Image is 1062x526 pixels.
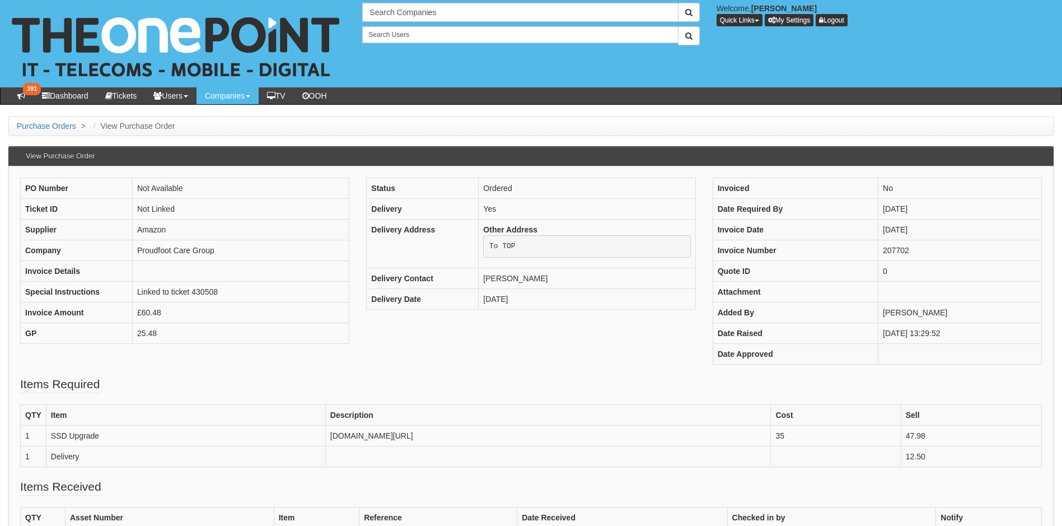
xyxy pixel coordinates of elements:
th: Sell [901,405,1041,426]
a: TV [259,87,294,104]
td: 0 [878,261,1042,282]
td: £60.48 [133,302,349,323]
td: [DATE] [479,288,695,309]
th: Date Required By [713,199,878,220]
th: Date Approved [713,344,878,365]
th: Attachment [713,282,878,302]
td: 12.50 [901,446,1041,467]
th: Invoice Number [713,240,878,261]
th: Delivery Date [367,288,479,309]
span: > [78,122,88,131]
th: Ticket ID [21,199,133,220]
td: Amazon [133,220,349,240]
li: View Purchase Order [91,120,175,132]
td: Linked to ticket 430508 [133,282,349,302]
td: [PERSON_NAME] [479,268,695,288]
b: [PERSON_NAME] [751,4,817,13]
a: OOH [294,87,335,104]
th: Item [46,405,325,426]
th: QTY [21,405,46,426]
a: Dashboard [34,87,97,104]
legend: Items Required [20,376,100,393]
td: SSD Upgrade [46,426,325,446]
td: 25.48 [133,323,349,344]
b: Other Address [483,225,537,234]
th: Date Raised [713,323,878,344]
th: Delivery [367,199,479,220]
td: Not Linked [133,199,349,220]
button: Quick Links [717,14,762,26]
th: PO Number [21,178,133,199]
th: Invoiced [713,178,878,199]
a: Companies [197,87,259,104]
th: Delivery Contact [367,268,479,288]
th: Invoice Details [21,261,133,282]
a: Purchase Orders [17,122,76,131]
td: No [878,178,1042,199]
a: Logout [816,14,848,26]
th: Invoice Amount [21,302,133,323]
td: 35 [771,426,901,446]
th: Special Instructions [21,282,133,302]
pre: To TOP [483,235,690,258]
td: Proudfoot Care Group [133,240,349,261]
a: Tickets [97,87,146,104]
th: Company [21,240,133,261]
div: Welcome, [708,3,1062,26]
td: 1 [21,426,46,446]
td: 47.98 [901,426,1041,446]
input: Search Companies [362,3,678,22]
td: Delivery [46,446,325,467]
td: Ordered [479,178,695,199]
a: Users [145,87,197,104]
th: Delivery Address [367,220,479,268]
td: [DATE] [878,220,1042,240]
span: 391 [23,83,41,95]
td: 1 [21,446,46,467]
th: Cost [771,405,901,426]
legend: Items Received [20,478,101,496]
input: Search Users [362,26,678,43]
td: [DOMAIN_NAME][URL] [325,426,771,446]
h3: View Purchase Order [20,147,100,166]
td: Not Available [133,178,349,199]
a: My Settings [765,14,814,26]
th: Description [325,405,771,426]
td: 207702 [878,240,1042,261]
th: Supplier [21,220,133,240]
td: [DATE] 13:29:52 [878,323,1042,344]
td: [PERSON_NAME] [878,302,1042,323]
th: Added By [713,302,878,323]
td: [DATE] [878,199,1042,220]
th: Status [367,178,479,199]
td: Yes [479,199,695,220]
th: GP [21,323,133,344]
th: Quote ID [713,261,878,282]
th: Invoice Date [713,220,878,240]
